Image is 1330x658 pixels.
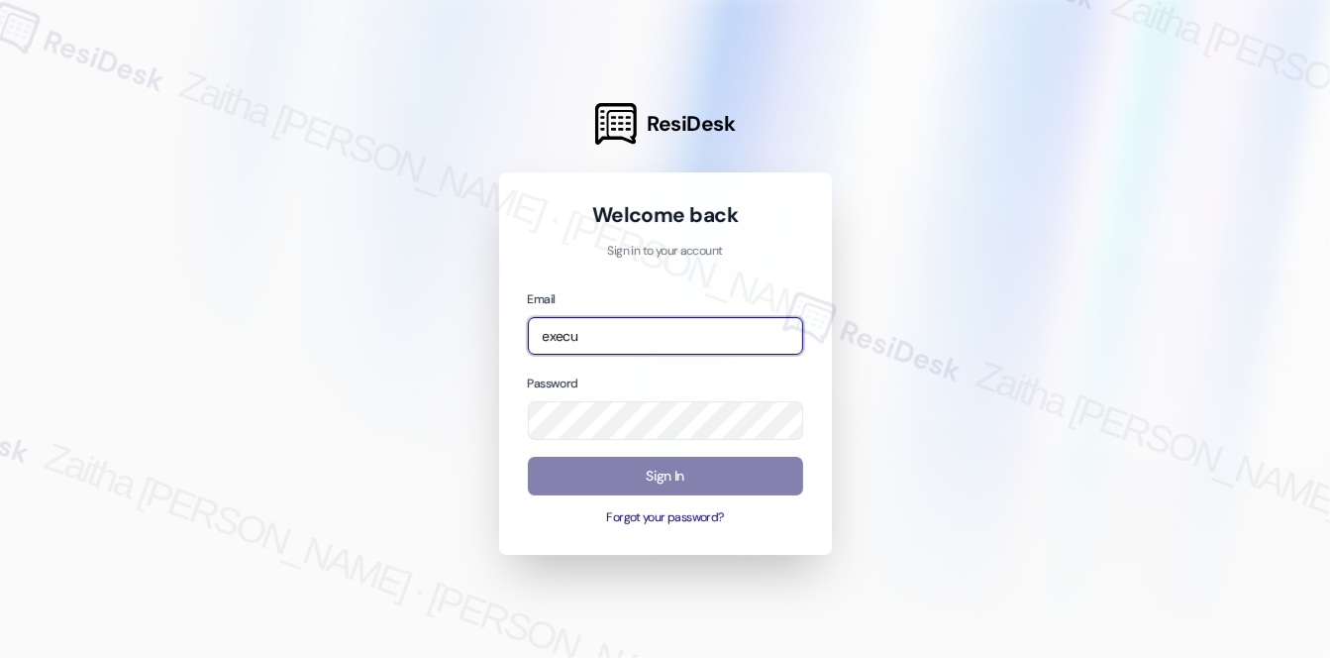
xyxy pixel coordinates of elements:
label: Email [528,291,556,307]
label: Password [528,376,578,391]
button: Sign In [528,457,803,495]
h1: Welcome back [528,201,803,229]
input: name@example.com [528,317,803,356]
span: ResiDesk [647,110,735,138]
p: Sign in to your account [528,243,803,261]
img: ResiDesk Logo [595,103,637,145]
button: Forgot your password? [528,509,803,527]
